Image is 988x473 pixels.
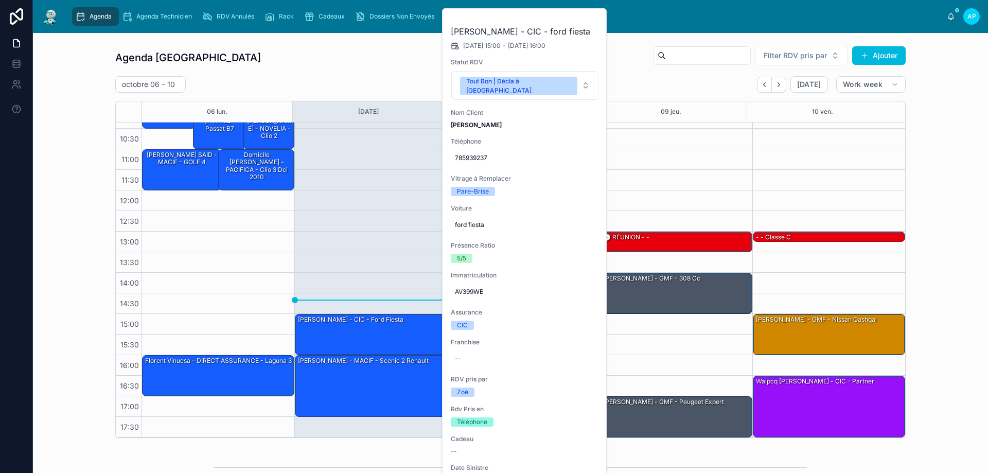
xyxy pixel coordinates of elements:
[117,278,142,287] span: 14:00
[755,377,875,386] div: walpcq [PERSON_NAME] - CIC - Partner
[451,121,502,129] strong: [PERSON_NAME]
[457,254,466,263] div: 5/5
[602,274,701,283] div: [PERSON_NAME] - GMF - 308 cc
[503,42,506,50] span: -
[772,77,786,93] button: Next
[119,155,142,164] span: 11:00
[90,12,112,21] span: Agenda
[451,405,599,413] span: Rdv Pris en
[117,134,142,143] span: 10:30
[451,447,457,456] span: --
[301,7,352,26] a: Cadeaux
[117,196,142,205] span: 12:00
[219,150,294,190] div: Domicile [PERSON_NAME] - PACIFICA - clio 3 dci 2010
[261,7,301,26] a: Rack
[451,137,599,146] span: Téléphone
[143,150,221,190] div: [PERSON_NAME] SAID - MACIF - GOLF 4
[279,12,294,21] span: Rack
[967,12,976,21] span: AP
[295,314,447,355] div: [PERSON_NAME] - CIC - ford fiesta
[601,273,752,313] div: [PERSON_NAME] - GMF - 308 cc
[136,12,192,21] span: Agenda Technicien
[451,174,599,183] span: Vitrage à Remplacer
[843,80,883,89] span: Work week
[455,288,595,296] span: AV399WE
[601,397,752,437] div: [PERSON_NAME] - GMF - Peugeot expert
[68,5,947,28] div: scrollable content
[451,71,598,100] button: Select Button
[118,423,142,431] span: 17:30
[661,101,681,122] button: 09 jeu.
[508,42,545,50] span: [DATE] 16:00
[245,109,293,141] div: DOMICILE [PERSON_NAME] - NOVELIA - Clio 2
[451,338,599,346] span: Franchise
[199,7,261,26] a: RDV Annulés
[753,376,905,437] div: walpcq [PERSON_NAME] - CIC - Partner
[319,12,345,21] span: Cadeaux
[352,7,442,26] a: Dossiers Non Envoyés
[193,109,246,149] div: [PERSON_NAME] - APRIL - passat B7
[358,101,379,122] button: [DATE]
[457,321,468,330] div: CIC
[117,381,142,390] span: 16:30
[797,80,821,89] span: [DATE]
[790,76,828,93] button: [DATE]
[457,388,468,397] div: Zoé
[457,187,489,196] div: Pare-Brise
[455,355,461,363] div: --
[753,232,905,242] div: - - classe c
[118,402,142,411] span: 17:00
[369,12,434,21] span: Dossiers Non Envoyés
[451,204,599,213] span: Voiture
[244,109,294,149] div: DOMICILE [PERSON_NAME] - NOVELIA - Clio 2
[755,233,792,242] div: - - classe c
[144,150,220,167] div: [PERSON_NAME] SAID - MACIF - GOLF 4
[836,76,906,93] button: Work week
[513,7,605,26] a: NE PAS TOUCHER
[119,176,142,184] span: 11:30
[457,417,487,427] div: Téléphone
[117,237,142,246] span: 13:00
[451,109,599,117] span: Nom Client
[117,258,142,267] span: 13:30
[118,320,142,328] span: 15:00
[463,42,501,50] span: [DATE] 15:00
[72,7,119,26] a: Agenda
[812,101,833,122] button: 10 ven.
[602,397,725,407] div: [PERSON_NAME] - GMF - Peugeot expert
[602,233,650,242] div: 🕒 RÉUNION - -
[466,77,571,95] div: Tout Bon | Décla à [GEOGRAPHIC_DATA]
[755,315,878,324] div: [PERSON_NAME] - GMF - Nissan qashqai
[601,232,752,252] div: 🕒 RÉUNION - -
[455,221,595,229] span: ford fiesta
[117,217,142,225] span: 12:30
[451,271,599,279] span: Immatriculation
[220,150,293,182] div: Domicile [PERSON_NAME] - PACIFICA - clio 3 dci 2010
[143,356,294,396] div: Florent Vinuesa - DIRECT ASSURANCE - laguna 3
[451,308,599,317] span: Assurance
[442,7,500,26] a: Assurances
[144,356,293,365] div: Florent Vinuesa - DIRECT ASSURANCE - laguna 3
[119,7,199,26] a: Agenda Technicien
[217,12,254,21] span: RDV Annulés
[455,154,595,162] span: 785939237
[451,375,599,383] span: RDV pris par
[41,8,60,25] img: App logo
[852,46,906,65] button: Ajouter
[297,315,404,324] div: [PERSON_NAME] - CIC - ford fiesta
[117,114,142,122] span: 10:00
[117,299,142,308] span: 14:30
[757,77,772,93] button: Back
[207,101,227,122] button: 06 lun.
[753,314,905,355] div: [PERSON_NAME] - GMF - Nissan qashqai
[755,46,848,65] button: Select Button
[117,361,142,370] span: 16:00
[764,50,827,61] span: Filter RDV pris par
[295,356,447,416] div: [PERSON_NAME] - MACIF - scenic 2 renault
[451,464,599,472] span: Date Sinistre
